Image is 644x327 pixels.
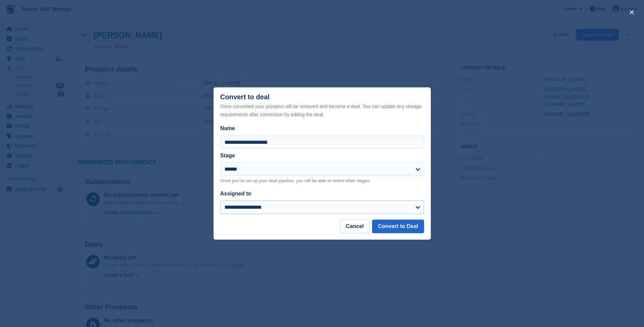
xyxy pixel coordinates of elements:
[220,177,424,184] p: Once you've set up your deal pipeline, you will be able to select other stages.
[372,220,424,233] button: Convert to Deal
[220,93,424,119] div: Convert to deal
[340,220,369,233] button: Cancel
[220,153,235,158] label: Stage
[220,191,252,196] label: Assigned to
[220,124,424,133] label: Name
[220,102,424,119] div: Once converted your prospect will be removed and become a deal. You can update any storage requir...
[626,7,637,18] button: close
